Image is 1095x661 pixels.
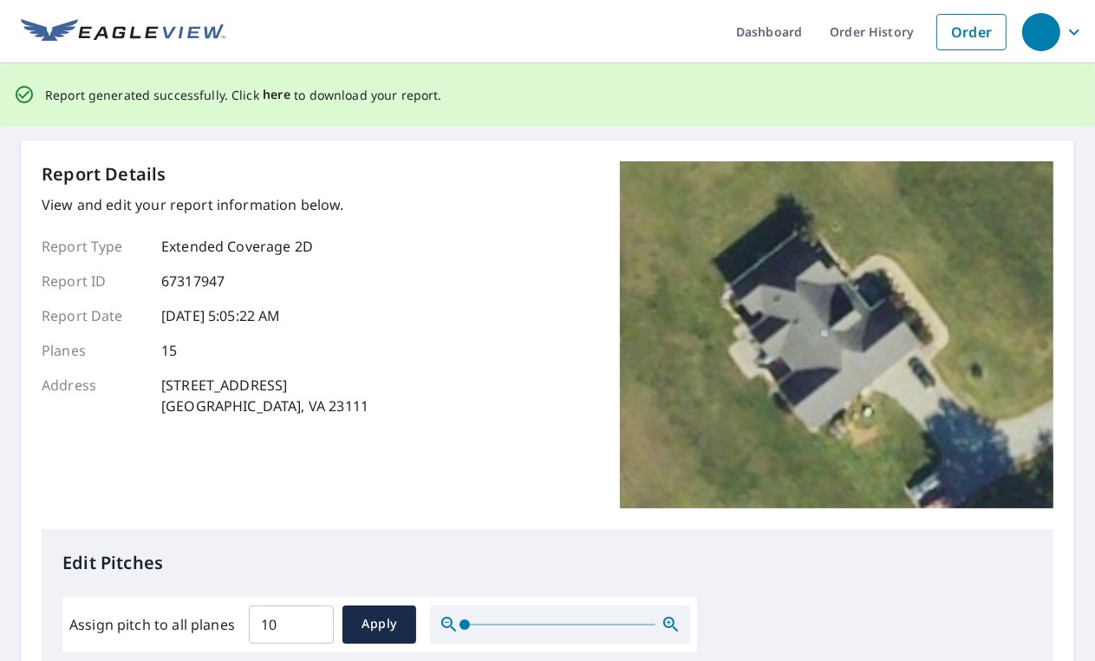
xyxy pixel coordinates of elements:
[62,550,1033,576] p: Edit Pitches
[161,271,225,291] p: 67317947
[356,613,402,635] span: Apply
[161,305,281,326] p: [DATE] 5:05:22 AM
[45,84,442,106] p: Report generated successfully. Click to download your report.
[42,305,146,326] p: Report Date
[161,236,313,257] p: Extended Coverage 2D
[21,19,225,45] img: EV Logo
[42,271,146,291] p: Report ID
[263,84,291,106] button: here
[42,340,146,361] p: Planes
[161,375,368,416] p: [STREET_ADDRESS] [GEOGRAPHIC_DATA], VA 23111
[249,600,334,649] input: 00.0
[620,161,1053,508] img: Top image
[42,236,146,257] p: Report Type
[342,605,416,644] button: Apply
[42,161,166,187] p: Report Details
[42,194,368,215] p: View and edit your report information below.
[161,340,177,361] p: 15
[936,14,1007,50] a: Order
[42,375,146,416] p: Address
[69,614,235,635] label: Assign pitch to all planes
